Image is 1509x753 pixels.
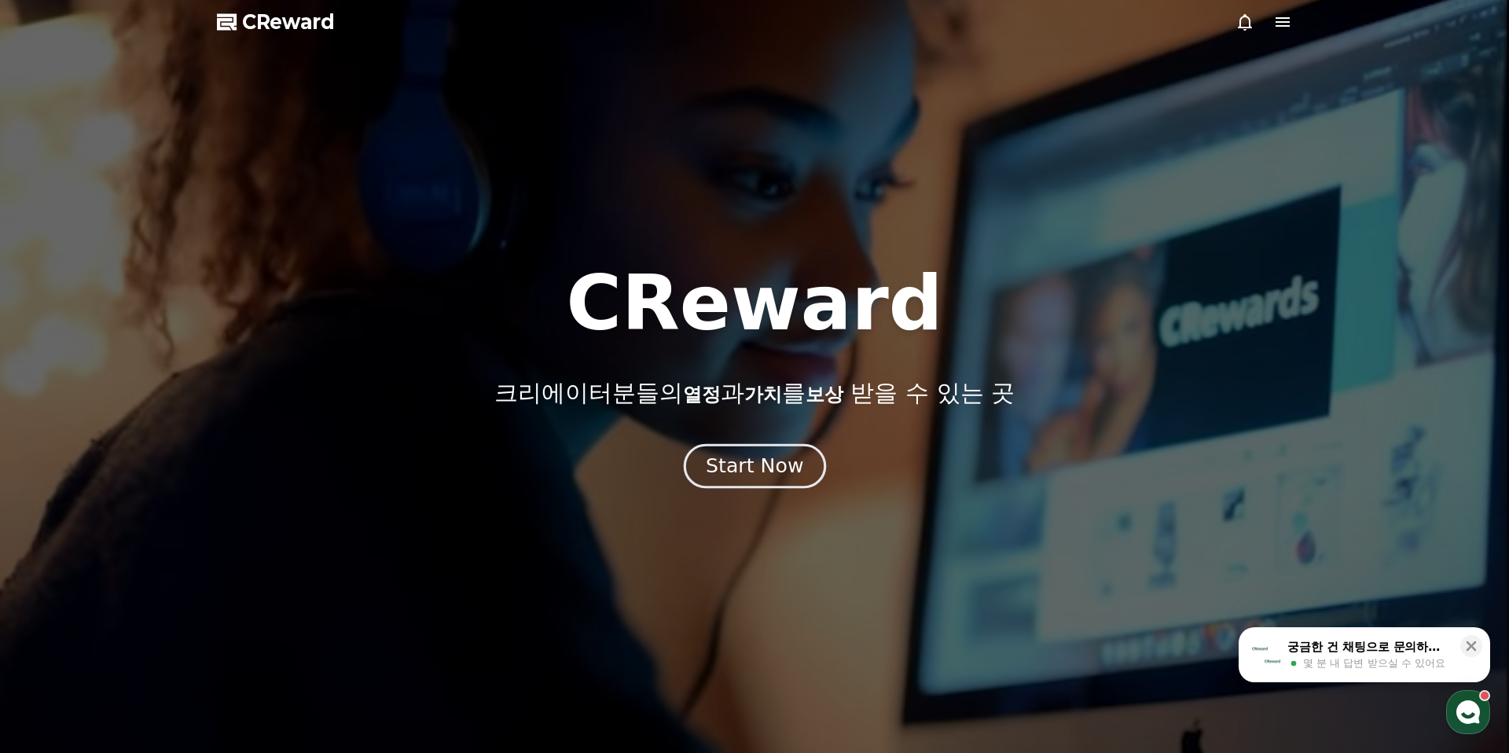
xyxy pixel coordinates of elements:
span: CReward [242,9,335,35]
span: 열정 [683,384,721,406]
a: CReward [217,9,335,35]
h1: CReward [566,266,942,341]
button: Start Now [683,444,825,489]
span: 대화 [144,523,163,535]
a: 대화 [104,498,203,538]
a: 설정 [203,498,302,538]
span: 홈 [50,522,59,534]
span: 설정 [243,522,262,534]
div: Start Now [706,453,803,479]
p: 크리에이터분들의 과 를 받을 수 있는 곳 [494,379,1015,407]
a: 홈 [5,498,104,538]
span: 가치 [744,384,782,406]
a: Start Now [687,461,823,476]
span: 보상 [806,384,843,406]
